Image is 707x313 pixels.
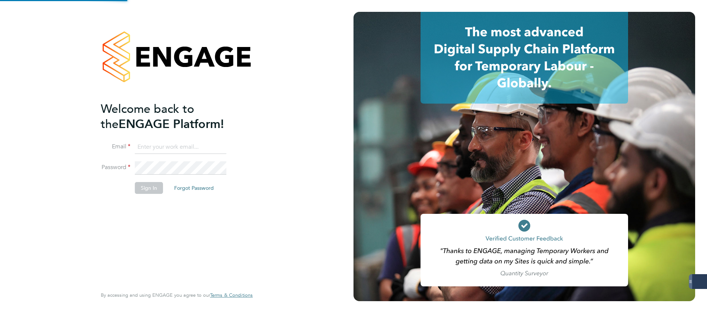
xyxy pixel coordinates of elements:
span: By accessing and using ENGAGE you agree to our [101,292,253,298]
input: Enter your work email... [135,141,226,154]
span: Terms & Conditions [210,292,253,298]
label: Password [101,164,130,171]
span: Welcome back to the [101,102,194,131]
button: Sign In [135,182,163,194]
button: Forgot Password [168,182,220,194]
a: Terms & Conditions [210,292,253,298]
label: Email [101,143,130,151]
h2: ENGAGE Platform! [101,101,245,132]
